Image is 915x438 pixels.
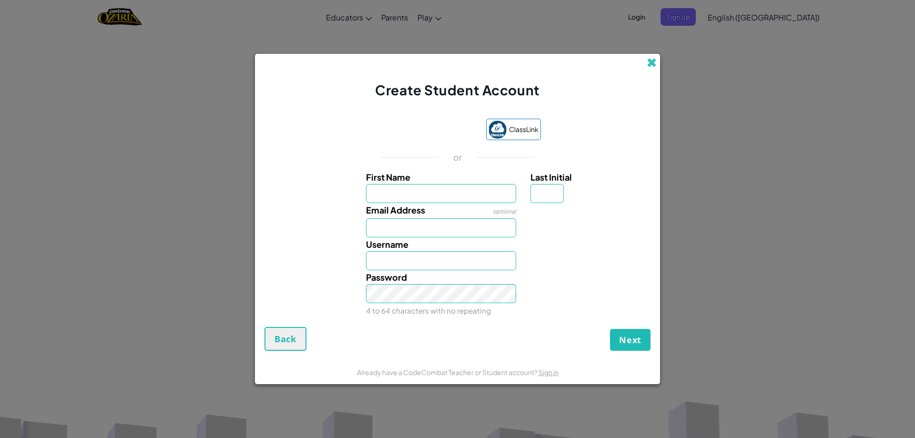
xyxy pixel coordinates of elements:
p: or [453,152,462,163]
a: Sign in [539,368,559,377]
span: Next [619,334,641,346]
span: Create Student Account [375,81,539,98]
span: Back [274,333,296,345]
span: ClassLink [509,122,539,136]
small: 4 to 64 characters with no repeating [366,306,491,315]
span: Email Address [366,204,425,215]
span: Already have a CodeCombat Teacher or Student account? [357,368,539,377]
span: Username [366,239,408,250]
img: classlink-logo-small.png [488,121,507,139]
button: Back [264,327,306,351]
span: optional [493,208,516,215]
span: Last Initial [530,172,572,183]
span: First Name [366,172,410,183]
button: Next [610,329,651,351]
span: Password [366,272,407,283]
iframe: Sign in with Google Button [370,120,481,141]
